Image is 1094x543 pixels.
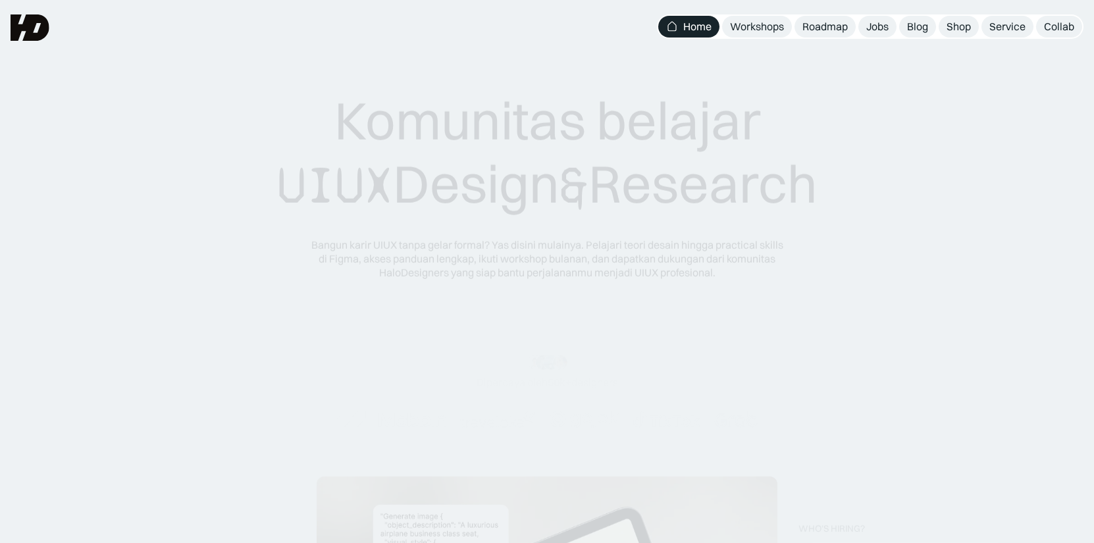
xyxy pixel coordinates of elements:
[981,16,1033,38] a: Service
[794,16,856,38] a: Roadmap
[1044,20,1074,34] div: Collab
[939,16,979,38] a: Shop
[989,20,1026,34] div: Service
[730,20,784,34] div: Workshops
[560,154,588,217] span: &
[1036,16,1082,38] a: Collab
[477,376,618,390] div: Dipercaya oleh designers
[899,16,936,38] a: Blog
[658,16,719,38] a: Home
[683,20,712,34] div: Home
[947,20,971,34] div: Shop
[548,376,571,389] span: 50k+
[722,16,792,38] a: Workshops
[277,154,393,217] span: UIUX
[907,20,928,34] div: Blog
[802,20,848,34] div: Roadmap
[277,89,818,217] div: Komunitas belajar Design Research
[858,16,897,38] a: Jobs
[310,238,784,279] div: Bangun karir UIUX tanpa gelar formal? Yas disini mulainya. Pelajari teori desain hingga practical...
[798,523,865,534] div: WHO’S HIRING?
[866,20,889,34] div: Jobs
